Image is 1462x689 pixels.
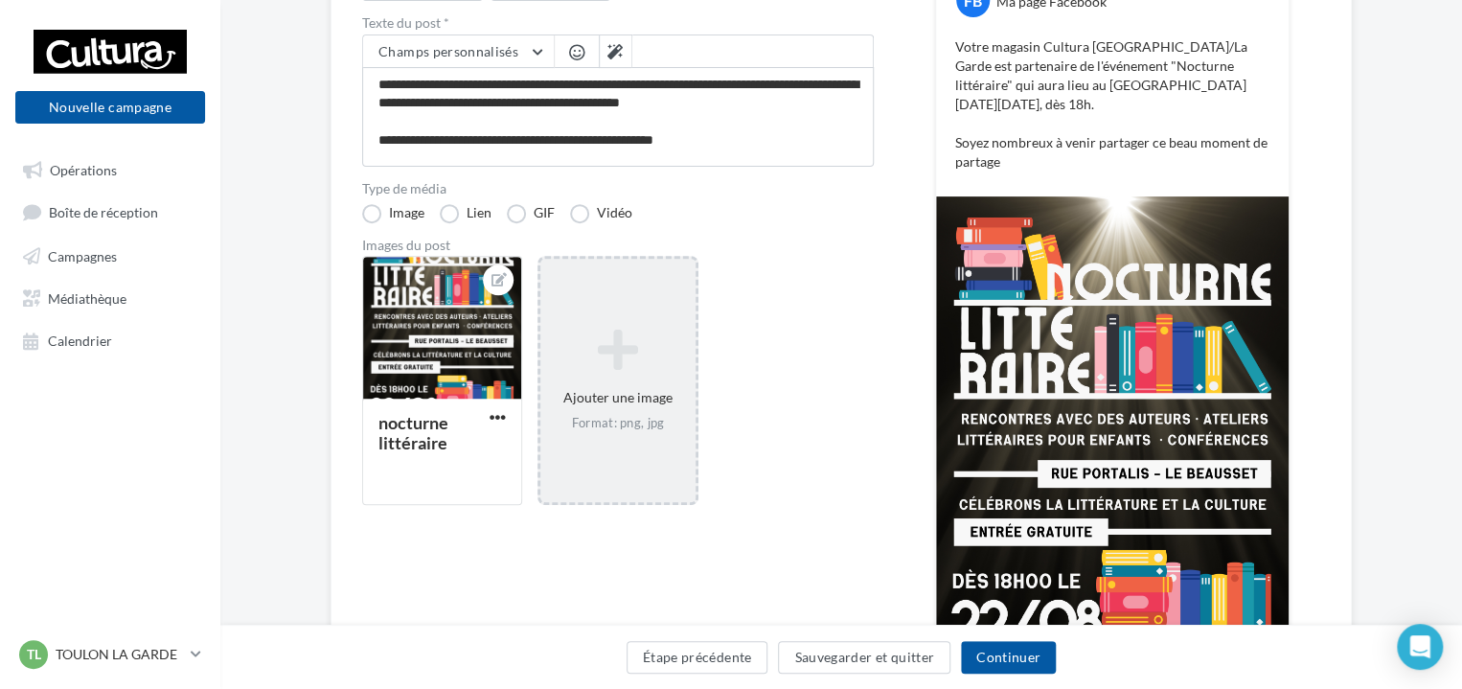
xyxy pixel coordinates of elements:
[378,43,518,59] span: Champs personnalisés
[507,204,555,223] label: GIF
[378,412,448,453] div: nocturne littéraire
[11,194,209,229] a: Boîte de réception
[362,239,874,252] div: Images du post
[955,37,1269,172] p: Votre magasin Cultura [GEOGRAPHIC_DATA]/La Garde est partenaire de l'événement "Nocturne littérai...
[11,280,209,314] a: Médiathèque
[570,204,632,223] label: Vidéo
[11,322,209,356] a: Calendrier
[15,91,205,124] button: Nouvelle campagne
[27,645,41,664] span: TL
[961,641,1056,674] button: Continuer
[778,641,950,674] button: Sauvegarder et quitter
[48,333,112,349] span: Calendrier
[48,247,117,264] span: Campagnes
[11,151,209,186] a: Opérations
[49,204,158,220] span: Boîte de réception
[11,238,209,272] a: Campagnes
[1397,624,1443,670] div: Open Intercom Messenger
[440,204,491,223] label: Lien
[56,645,183,664] p: TOULON LA GARDE
[48,289,126,306] span: Médiathèque
[362,204,424,223] label: Image
[50,161,117,177] span: Opérations
[627,641,768,674] button: Étape précédente
[362,16,874,30] label: Texte du post *
[362,182,874,195] label: Type de média
[15,636,205,673] a: TL TOULON LA GARDE
[363,35,554,68] button: Champs personnalisés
